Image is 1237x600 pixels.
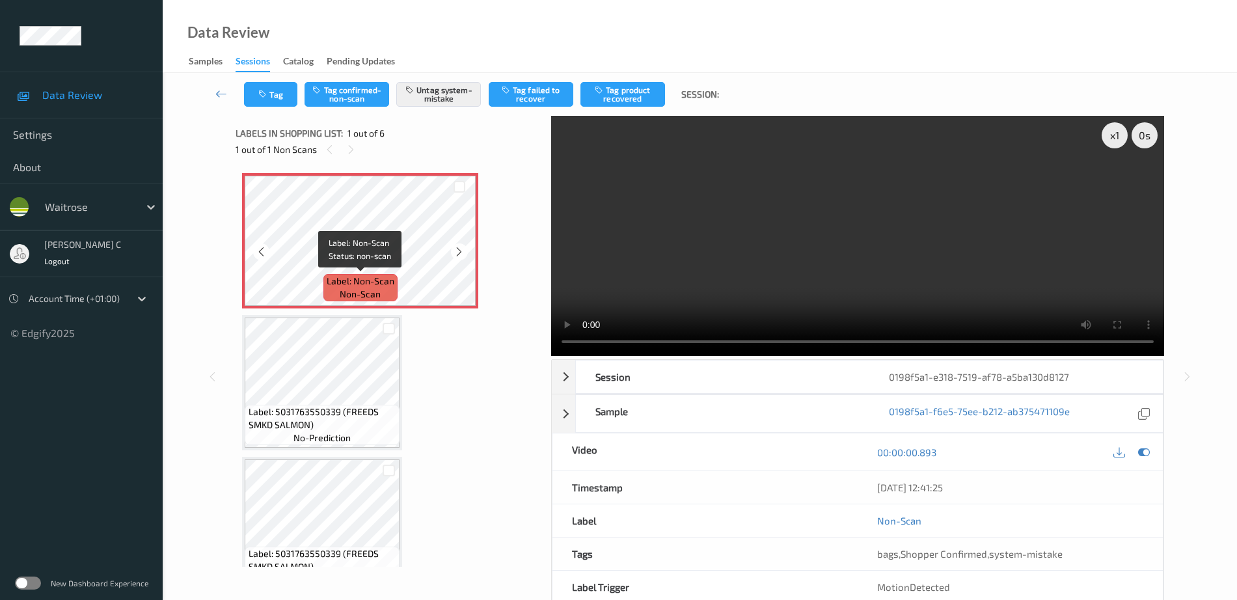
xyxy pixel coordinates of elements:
div: Session0198f5a1-e318-7519-af78-a5ba130d8127 [552,360,1163,394]
div: Sample0198f5a1-f6e5-75ee-b212-ab375471109e [552,394,1163,433]
a: Sessions [236,53,283,72]
div: Timestamp [552,471,858,504]
button: Tag failed to recover [489,82,573,107]
span: Label: 5031763550339 (FREEDS SMKD SALMON) [249,547,397,573]
div: Samples [189,55,223,71]
div: 0 s [1132,122,1158,148]
a: 0198f5a1-f6e5-75ee-b212-ab375471109e [889,405,1070,422]
div: Video [552,433,858,470]
div: x 1 [1102,122,1128,148]
div: Catalog [283,55,314,71]
a: Pending Updates [327,53,408,71]
span: non-scan [340,288,381,301]
span: bags [877,548,899,560]
span: no-prediction [293,431,351,444]
a: Catalog [283,53,327,71]
div: Label [552,504,858,537]
div: Sessions [236,55,270,72]
button: Tag confirmed-non-scan [305,82,389,107]
div: Sample [576,395,869,432]
span: Session: [681,88,719,101]
span: , , [877,548,1063,560]
a: Samples [189,53,236,71]
div: Pending Updates [327,55,395,71]
a: 00:00:00.893 [877,446,936,459]
span: system-mistake [989,548,1063,560]
button: Tag product recovered [580,82,665,107]
div: Data Review [187,26,269,39]
span: Labels in shopping list: [236,127,343,140]
span: Shopper Confirmed [901,548,987,560]
div: Session [576,361,869,393]
button: Tag [244,82,297,107]
div: [DATE] 12:41:25 [877,481,1143,494]
div: 1 out of 1 Non Scans [236,141,542,157]
span: Label: Non-Scan [327,275,394,288]
span: 1 out of 6 [347,127,385,140]
div: 0198f5a1-e318-7519-af78-a5ba130d8127 [869,361,1163,393]
button: Untag system-mistake [396,82,481,107]
span: Label: 5031763550339 (FREEDS SMKD SALMON) [249,405,397,431]
div: Tags [552,538,858,570]
a: Non-Scan [877,514,921,527]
